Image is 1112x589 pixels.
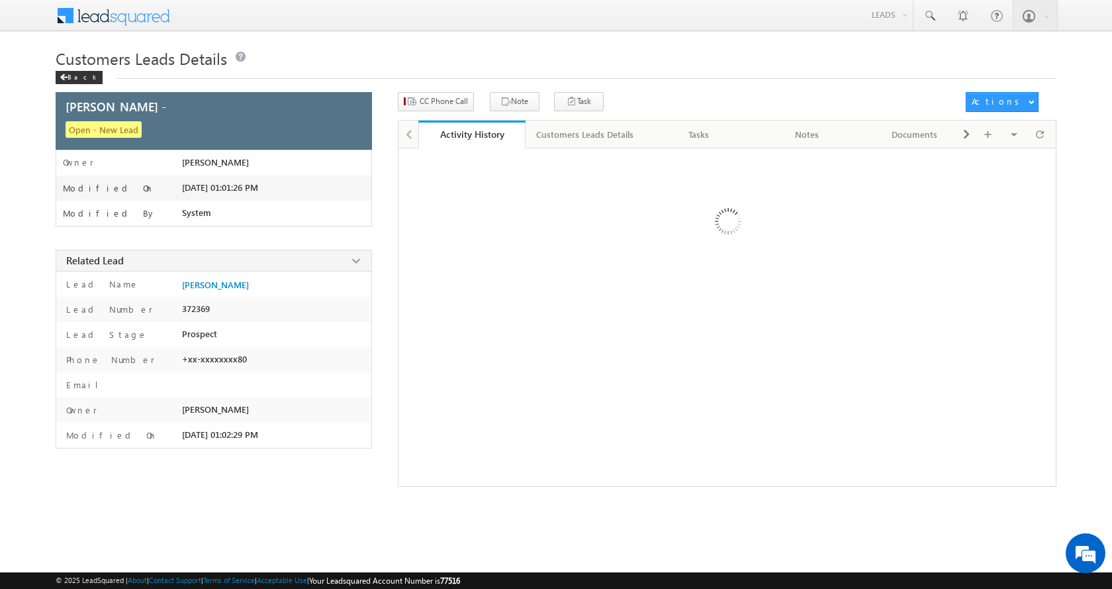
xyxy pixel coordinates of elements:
[440,576,460,586] span: 77516
[63,379,109,391] label: Email
[182,329,217,339] span: Prospect
[972,95,1024,107] div: Actions
[182,157,249,168] span: [PERSON_NAME]
[66,254,124,267] span: Related Lead
[490,92,539,111] button: Note
[182,280,249,290] a: [PERSON_NAME]
[56,71,103,84] div: Back
[63,429,158,441] label: Modified On
[872,127,957,142] div: Documents
[63,278,139,290] label: Lead Name
[536,127,633,142] div: Customers Leads Details
[63,329,148,341] label: Lead Stage
[63,303,153,315] label: Lead Number
[418,121,526,148] a: Activity History
[56,574,460,587] span: © 2025 LeadSquared | | | | |
[764,127,849,142] div: Notes
[309,576,460,586] span: Your Leadsquared Account Number is
[182,207,211,218] span: System
[656,127,741,142] div: Tasks
[203,576,255,584] a: Terms of Service
[645,121,753,148] a: Tasks
[861,121,969,148] a: Documents
[63,183,154,193] label: Modified On
[128,576,147,584] a: About
[56,48,227,69] span: Customers Leads Details
[63,208,156,219] label: Modified By
[66,121,142,138] span: Open - New Lead
[149,576,201,584] a: Contact Support
[554,92,604,111] button: Task
[182,354,247,364] span: +xx-xxxxxxxx80
[63,354,155,366] label: Phone Number
[420,95,468,107] span: CC Phone Call
[659,155,796,292] img: Loading ...
[753,121,861,148] a: Notes
[966,92,1039,112] button: Actions
[182,429,258,440] span: [DATE] 01:02:29 PM
[182,303,210,314] span: 372369
[398,92,474,111] button: CC Phone Call
[257,576,307,584] a: Acceptable Use
[428,128,516,140] div: Activity History
[182,404,249,415] span: [PERSON_NAME]
[66,101,166,113] span: [PERSON_NAME] -
[182,182,258,193] span: [DATE] 01:01:26 PM
[63,404,97,416] label: Owner
[63,157,94,168] label: Owner
[526,121,645,148] a: Customers Leads Details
